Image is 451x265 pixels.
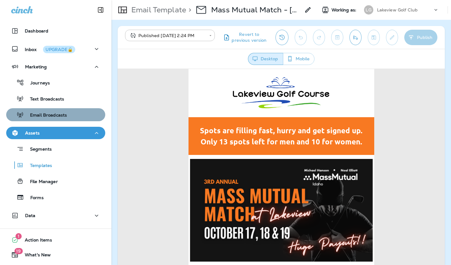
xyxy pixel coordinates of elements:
[220,30,271,45] button: Revert to previous version
[6,25,105,37] button: Dashboard
[332,7,358,13] span: Working as:
[24,113,67,118] p: Email Broadcasts
[24,147,52,153] p: Segments
[6,249,105,261] button: 19What's New
[377,7,418,12] p: Lakeview Golf Club
[24,80,50,86] p: Journeys
[6,175,105,188] button: File Manager
[24,163,52,169] p: Templates
[15,233,22,239] span: 1
[14,248,23,254] span: 19
[248,53,283,65] button: Desktop
[129,32,205,39] div: Published [DATE] 2:24 PM
[6,234,105,246] button: 1Action Items
[275,30,288,45] button: View Changelog
[6,43,105,55] button: InboxUPGRADE🔒
[25,213,36,218] p: Data
[230,32,268,43] span: Revert to previous version
[82,57,245,66] strong: Spots are filling fast, hurry and get signed up.
[6,108,105,121] button: Email Broadcasts
[72,90,255,193] img: Lakeview--The-Match-at-the-View-2025.png
[24,96,64,102] p: Text Broadcasts
[364,5,373,15] div: LG
[146,198,181,207] strong: 3rd Annual
[19,237,52,245] span: Action Items
[6,191,105,204] button: Forms
[6,142,105,156] button: Segments
[92,4,109,16] button: Collapse Sidebar
[6,92,105,105] button: Text Broadcasts
[6,61,105,73] button: Marketing
[6,127,105,139] button: Assets
[129,5,186,15] p: Email Template
[186,5,191,15] p: >
[6,76,105,89] button: Journeys
[24,179,58,185] p: File Manager
[114,6,213,42] img: Lakeview-Logo.png
[211,5,300,15] p: Mass Mutual Match - [DATE]
[349,30,362,45] button: Send test email
[24,195,44,201] p: Forms
[25,64,47,69] p: Marketing
[211,5,300,15] div: Mass Mutual Match - 9/26/2025
[25,28,48,33] p: Dashboard
[19,252,51,260] span: What's New
[6,209,105,222] button: Data
[6,159,105,172] button: Templates
[83,68,245,77] strong: Only 13 spots left for men and 10 for women.
[46,47,73,52] div: UPGRADE🔒
[25,46,75,52] p: Inbox
[43,46,75,53] button: UPGRADE🔒
[25,130,40,135] p: Assets
[283,53,314,65] button: Mobile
